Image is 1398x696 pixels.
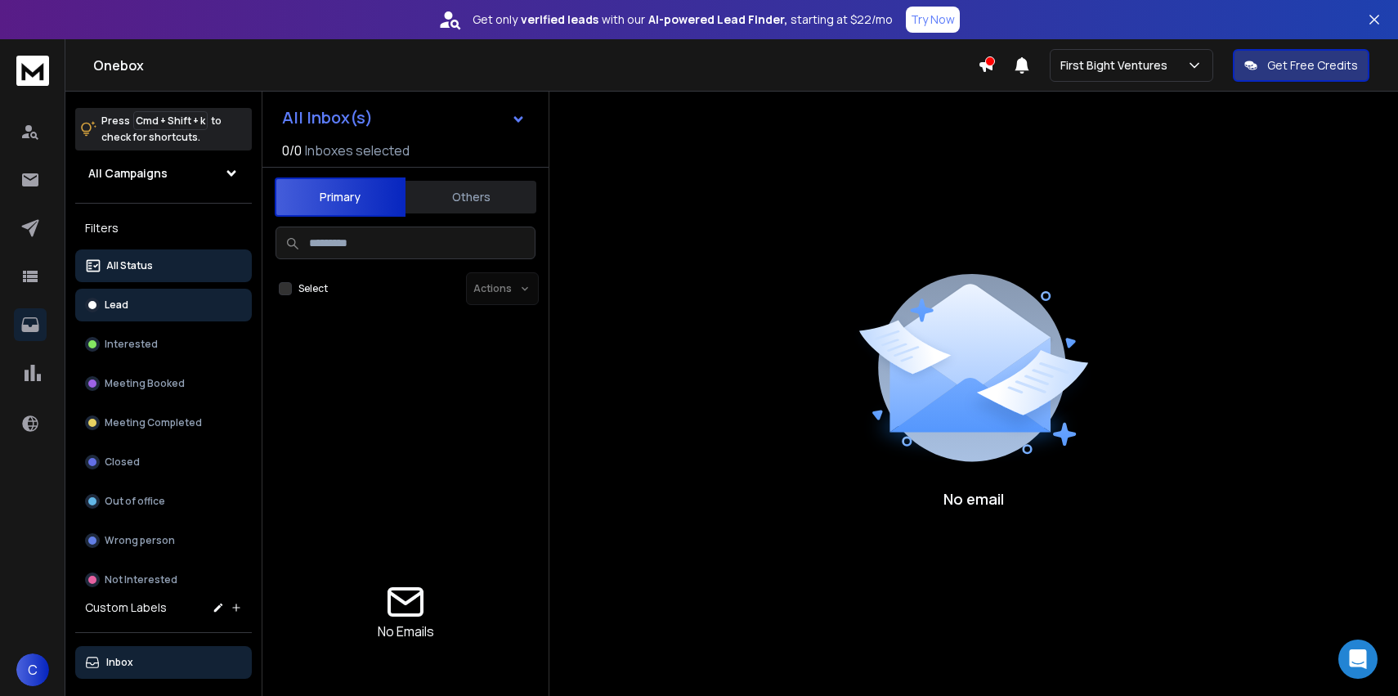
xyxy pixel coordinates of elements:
[943,487,1004,510] p: No email
[105,338,158,351] p: Interested
[105,573,177,586] p: Not Interested
[85,599,167,616] h3: Custom Labels
[75,249,252,282] button: All Status
[1338,640,1378,679] div: Open Intercom Messenger
[16,653,49,686] button: C
[906,7,960,33] button: Try Now
[298,282,328,295] label: Select
[282,110,373,126] h1: All Inbox(s)
[106,259,153,272] p: All Status
[1267,57,1358,74] p: Get Free Credits
[105,416,202,429] p: Meeting Completed
[75,328,252,361] button: Interested
[75,289,252,321] button: Lead
[269,101,539,134] button: All Inbox(s)
[75,564,252,596] button: Not Interested
[105,377,185,390] p: Meeting Booked
[275,177,406,217] button: Primary
[75,406,252,439] button: Meeting Completed
[101,113,222,146] p: Press to check for shortcuts.
[473,11,893,28] p: Get only with our starting at $22/mo
[406,179,536,215] button: Others
[105,456,140,469] p: Closed
[105,534,175,547] p: Wrong person
[75,157,252,190] button: All Campaigns
[106,656,133,669] p: Inbox
[378,622,434,641] p: No Emails
[88,165,168,182] h1: All Campaigns
[282,141,302,160] span: 0 / 0
[16,56,49,86] img: logo
[75,446,252,478] button: Closed
[105,495,165,508] p: Out of office
[305,141,410,160] h3: Inboxes selected
[75,217,252,240] h3: Filters
[75,485,252,518] button: Out of office
[648,11,787,28] strong: AI-powered Lead Finder,
[105,299,128,312] p: Lead
[75,367,252,400] button: Meeting Booked
[1233,49,1369,82] button: Get Free Credits
[93,56,978,75] h1: Onebox
[75,524,252,557] button: Wrong person
[133,111,208,130] span: Cmd + Shift + k
[911,11,955,28] p: Try Now
[521,11,598,28] strong: verified leads
[1060,57,1174,74] p: First Bight Ventures
[75,646,252,679] button: Inbox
